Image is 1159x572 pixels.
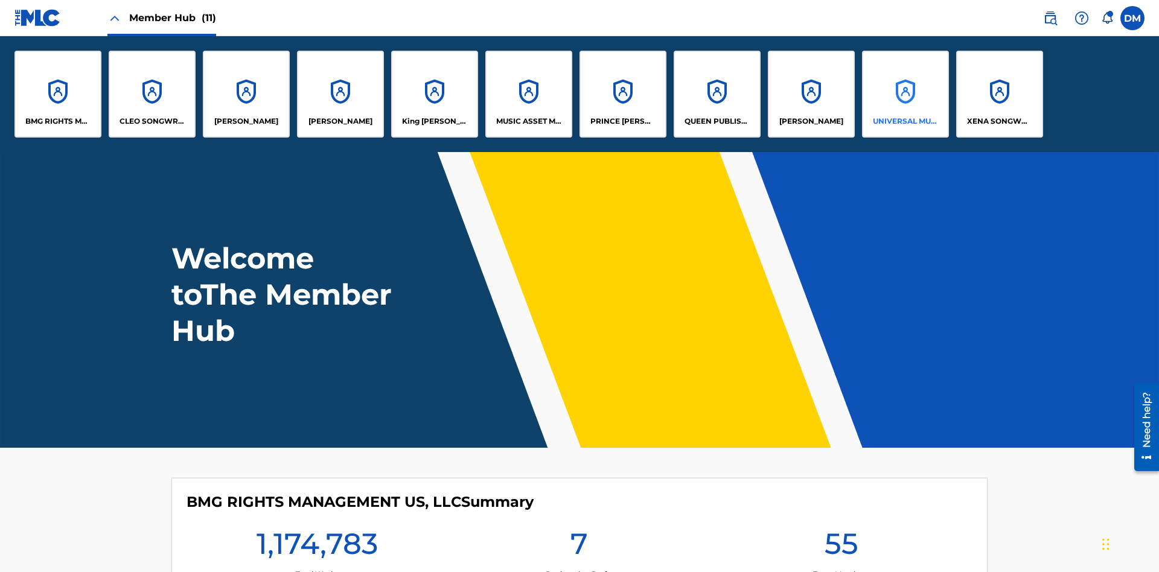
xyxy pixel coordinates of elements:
p: ELVIS COSTELLO [214,116,278,127]
a: AccountsBMG RIGHTS MANAGEMENT US, LLC [14,51,101,138]
a: AccountsMUSIC ASSET MANAGEMENT (MAM) [485,51,572,138]
a: AccountsKing [PERSON_NAME] [391,51,478,138]
h1: 1,174,783 [257,526,378,569]
a: Public Search [1038,6,1062,30]
div: Drag [1102,526,1110,562]
h1: Welcome to The Member Hub [171,240,397,349]
p: XENA SONGWRITER [967,116,1033,127]
p: King McTesterson [402,116,468,127]
iframe: Chat Widget [1099,514,1159,572]
p: BMG RIGHTS MANAGEMENT US, LLC [25,116,91,127]
a: AccountsXENA SONGWRITER [956,51,1043,138]
span: (11) [202,12,216,24]
p: QUEEN PUBLISHA [685,116,750,127]
a: AccountsQUEEN PUBLISHA [674,51,761,138]
a: Accounts[PERSON_NAME] [768,51,855,138]
img: MLC Logo [14,9,61,27]
a: Accounts[PERSON_NAME] [297,51,384,138]
p: UNIVERSAL MUSIC PUB GROUP [873,116,939,127]
h4: BMG RIGHTS MANAGEMENT US, LLC [187,493,534,511]
p: MUSIC ASSET MANAGEMENT (MAM) [496,116,562,127]
a: AccountsCLEO SONGWRITER [109,51,196,138]
a: AccountsUNIVERSAL MUSIC PUB GROUP [862,51,949,138]
p: RONALD MCTESTERSON [779,116,843,127]
iframe: Resource Center [1125,378,1159,477]
h1: 7 [570,526,588,569]
div: Help [1070,6,1094,30]
p: EYAMA MCSINGER [308,116,372,127]
div: Notifications [1101,12,1113,24]
img: help [1074,11,1089,25]
p: PRINCE MCTESTERSON [590,116,656,127]
img: Close [107,11,122,25]
a: Accounts[PERSON_NAME] [203,51,290,138]
img: search [1043,11,1058,25]
a: AccountsPRINCE [PERSON_NAME] [579,51,666,138]
h1: 55 [825,526,858,569]
div: User Menu [1120,6,1145,30]
p: CLEO SONGWRITER [120,116,185,127]
span: Member Hub [129,11,216,25]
